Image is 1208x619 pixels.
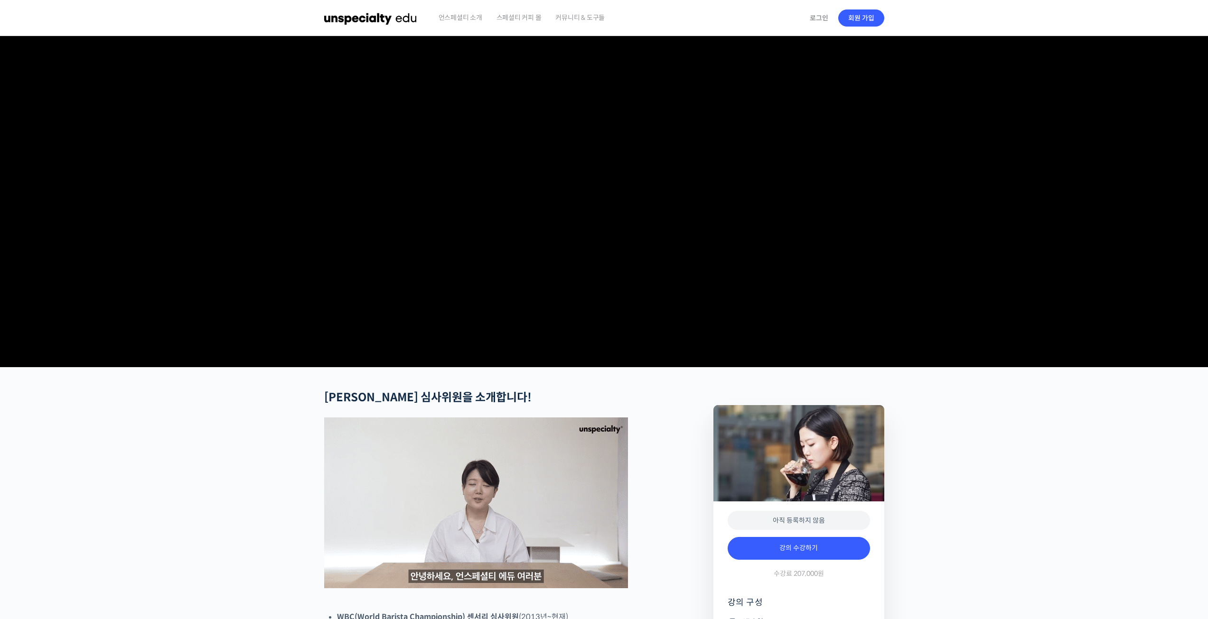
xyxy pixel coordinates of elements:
[838,9,884,27] a: 회원 가입
[324,390,527,405] strong: [PERSON_NAME] 심사위원을 소개합니다
[728,511,870,530] div: 아직 등록하지 않음
[728,537,870,560] a: 강의 수강하기
[804,7,834,29] a: 로그인
[774,569,824,578] span: 수강료 207,000원
[324,391,663,405] h2: !
[728,597,870,616] h4: 강의 구성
